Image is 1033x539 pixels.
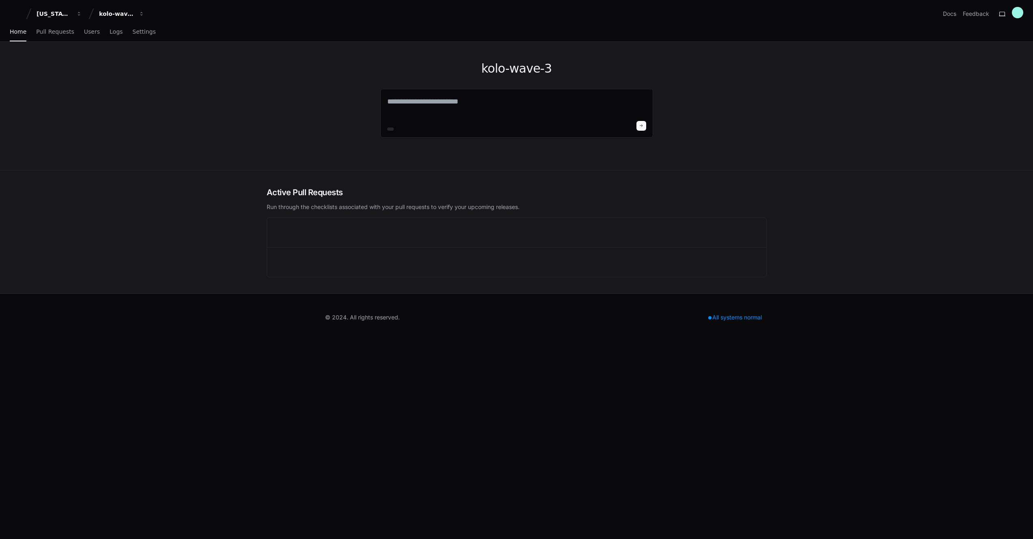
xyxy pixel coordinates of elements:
button: kolo-wave-3 [96,6,148,21]
div: [US_STATE] Pacific [37,10,71,18]
a: Pull Requests [36,23,74,41]
span: Home [10,29,26,34]
a: Docs [943,10,956,18]
button: [US_STATE] Pacific [33,6,85,21]
h2: Active Pull Requests [267,187,767,198]
span: Users [84,29,100,34]
a: Settings [132,23,155,41]
div: All systems normal [703,312,767,323]
p: Run through the checklists associated with your pull requests to verify your upcoming releases. [267,203,767,211]
h1: kolo-wave-3 [380,61,653,76]
button: Feedback [963,10,989,18]
a: Home [10,23,26,41]
div: © 2024. All rights reserved. [325,313,400,321]
a: Users [84,23,100,41]
div: kolo-wave-3 [99,10,134,18]
span: Logs [110,29,123,34]
a: Logs [110,23,123,41]
span: Settings [132,29,155,34]
span: Pull Requests [36,29,74,34]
